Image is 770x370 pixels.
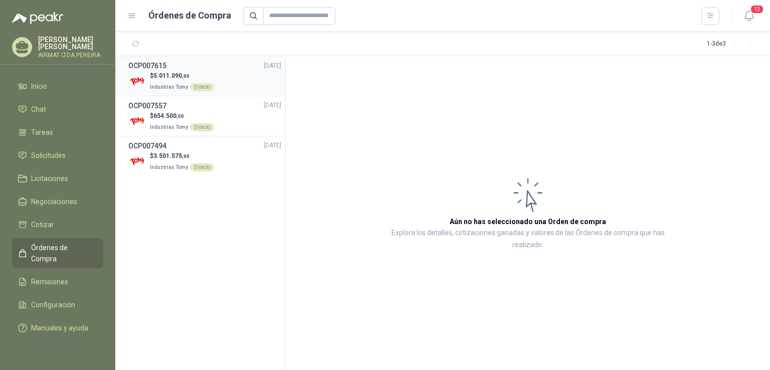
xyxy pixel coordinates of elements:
span: 654.500 [153,112,184,119]
a: Configuración [12,295,103,314]
span: Cotizar [31,219,54,230]
span: Licitaciones [31,173,68,184]
a: Solicitudes [12,146,103,165]
p: Explora los detalles, cotizaciones ganadas y valores de las Órdenes de compra que has realizado. [386,227,670,251]
a: Inicio [12,77,103,96]
span: [DATE] [264,61,281,71]
img: Company Logo [128,113,146,130]
span: ,00 [182,153,189,159]
a: Chat [12,100,103,119]
span: ,00 [182,73,189,79]
p: $ [150,111,214,121]
span: 13 [750,5,764,14]
a: Negociaciones [12,192,103,211]
span: Inicio [31,81,47,92]
span: Manuales y ayuda [31,322,88,333]
img: Company Logo [128,73,146,90]
img: Company Logo [128,153,146,170]
a: Manuales y ayuda [12,318,103,337]
span: Industrias Tomy [150,84,188,90]
h3: OCP007557 [128,100,166,111]
h3: Aún no has seleccionado una Orden de compra [450,216,606,227]
button: 13 [740,7,758,25]
span: [DATE] [264,141,281,150]
span: Chat [31,104,46,115]
span: [DATE] [264,101,281,110]
a: OCP007557[DATE] Company Logo$654.500,00Industrias TomyDirecto [128,100,281,132]
a: Tareas [12,123,103,142]
img: Logo peakr [12,12,63,24]
p: AIRMAT LTDA PEREIRA [38,52,103,58]
span: 3.501.575 [153,152,189,159]
span: ,00 [176,113,184,119]
div: Directo [190,123,214,131]
h1: Órdenes de Compra [148,9,231,23]
a: Remisiones [12,272,103,291]
h3: OCP007494 [128,140,166,151]
span: Industrias Tomy [150,124,188,130]
span: Órdenes de Compra [31,242,94,264]
span: Remisiones [31,276,68,287]
a: OCP007615[DATE] Company Logo$5.011.090,00Industrias TomyDirecto [128,60,281,92]
p: [PERSON_NAME] [PERSON_NAME] [38,36,103,50]
span: Tareas [31,127,53,138]
a: Cotizar [12,215,103,234]
span: Solicitudes [31,150,66,161]
div: Directo [190,163,214,171]
p: $ [150,71,214,81]
p: $ [150,151,214,161]
span: Configuración [31,299,75,310]
a: Órdenes de Compra [12,238,103,268]
h3: OCP007615 [128,60,166,71]
span: Industrias Tomy [150,164,188,170]
a: OCP007494[DATE] Company Logo$3.501.575,00Industrias TomyDirecto [128,140,281,172]
div: Directo [190,83,214,91]
a: Licitaciones [12,169,103,188]
div: 1 - 3 de 3 [707,36,758,52]
span: Negociaciones [31,196,77,207]
span: 5.011.090 [153,72,189,79]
